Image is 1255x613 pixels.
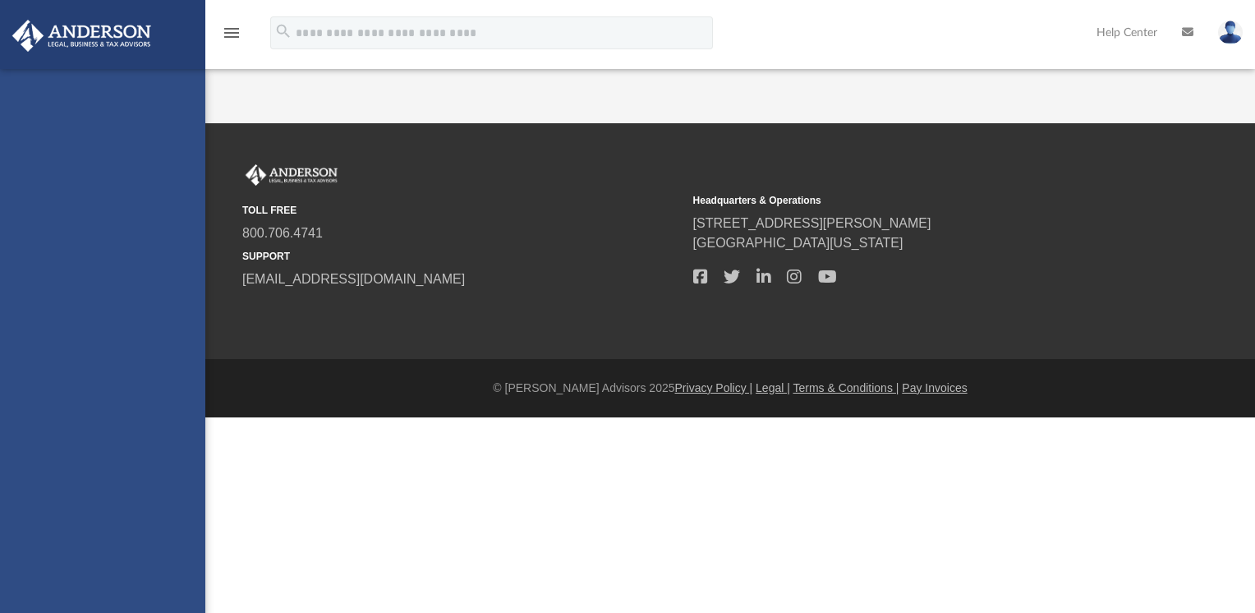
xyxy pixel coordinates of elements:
[274,22,292,40] i: search
[675,381,753,394] a: Privacy Policy |
[222,31,241,43] a: menu
[902,381,967,394] a: Pay Invoices
[242,226,323,240] a: 800.706.4741
[205,380,1255,397] div: © [PERSON_NAME] Advisors 2025
[7,20,156,52] img: Anderson Advisors Platinum Portal
[693,193,1133,208] small: Headquarters & Operations
[242,164,341,186] img: Anderson Advisors Platinum Portal
[693,216,931,230] a: [STREET_ADDRESS][PERSON_NAME]
[242,249,682,264] small: SUPPORT
[756,381,790,394] a: Legal |
[242,203,682,218] small: TOLL FREE
[1218,21,1243,44] img: User Pic
[793,381,899,394] a: Terms & Conditions |
[693,236,903,250] a: [GEOGRAPHIC_DATA][US_STATE]
[222,23,241,43] i: menu
[242,272,465,286] a: [EMAIL_ADDRESS][DOMAIN_NAME]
